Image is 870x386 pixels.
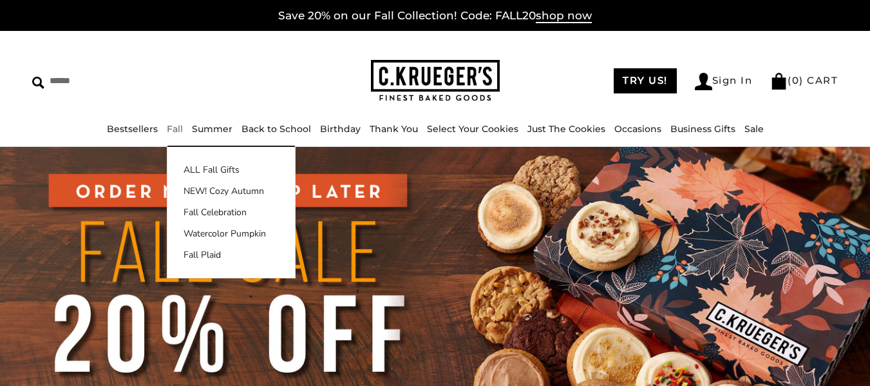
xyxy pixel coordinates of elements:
a: Sale [744,123,764,135]
a: NEW! Cozy Autumn [167,184,295,198]
a: Fall [167,123,183,135]
input: Search [32,71,219,91]
a: Select Your Cookies [427,123,518,135]
span: shop now [536,9,592,23]
a: Sign In [695,73,753,90]
a: Fall Plaid [167,248,295,262]
a: Back to School [241,123,311,135]
a: Summer [192,123,232,135]
a: Fall Celebration [167,206,295,219]
span: 0 [792,74,800,86]
a: Thank You [370,123,418,135]
a: Just The Cookies [527,123,605,135]
img: Account [695,73,712,90]
a: Occasions [614,123,661,135]
a: (0) CART [770,74,838,86]
a: Save 20% on our Fall Collection! Code: FALL20shop now [278,9,592,23]
img: Bag [770,73,788,90]
a: Business Gifts [670,123,735,135]
a: Bestsellers [107,123,158,135]
a: ALL Fall Gifts [167,163,295,177]
a: Birthday [320,123,361,135]
img: C.KRUEGER'S [371,60,500,102]
img: Search [32,77,44,89]
a: TRY US! [614,68,677,93]
a: Watercolor Pumpkin [167,227,295,240]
